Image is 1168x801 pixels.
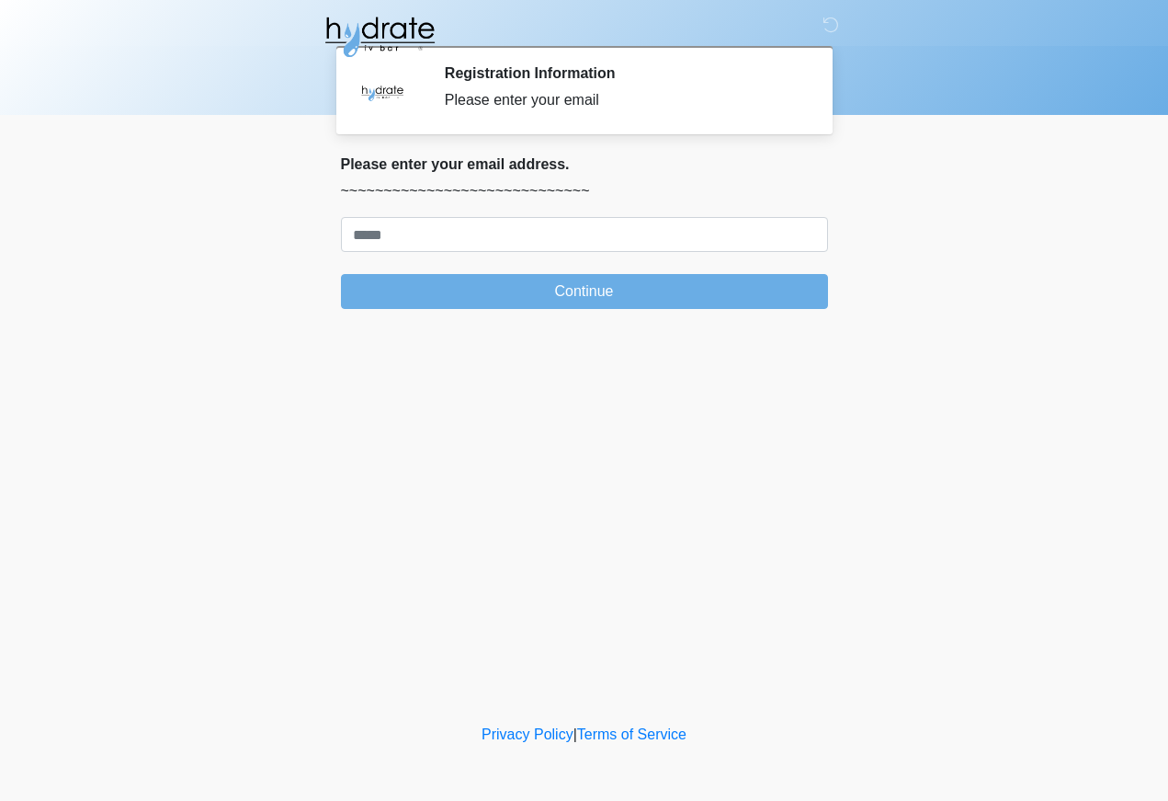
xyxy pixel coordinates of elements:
h2: Please enter your email address. [341,155,828,173]
a: Terms of Service [577,727,686,742]
button: Continue [341,274,828,309]
a: | [573,727,577,742]
a: Privacy Policy [482,727,573,742]
img: Hydrate IV Bar - Fort Collins Logo [323,14,437,60]
p: ~~~~~~~~~~~~~~~~~~~~~~~~~~~~~ [341,180,828,202]
div: Please enter your email [445,89,800,111]
img: Agent Avatar [355,64,410,120]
